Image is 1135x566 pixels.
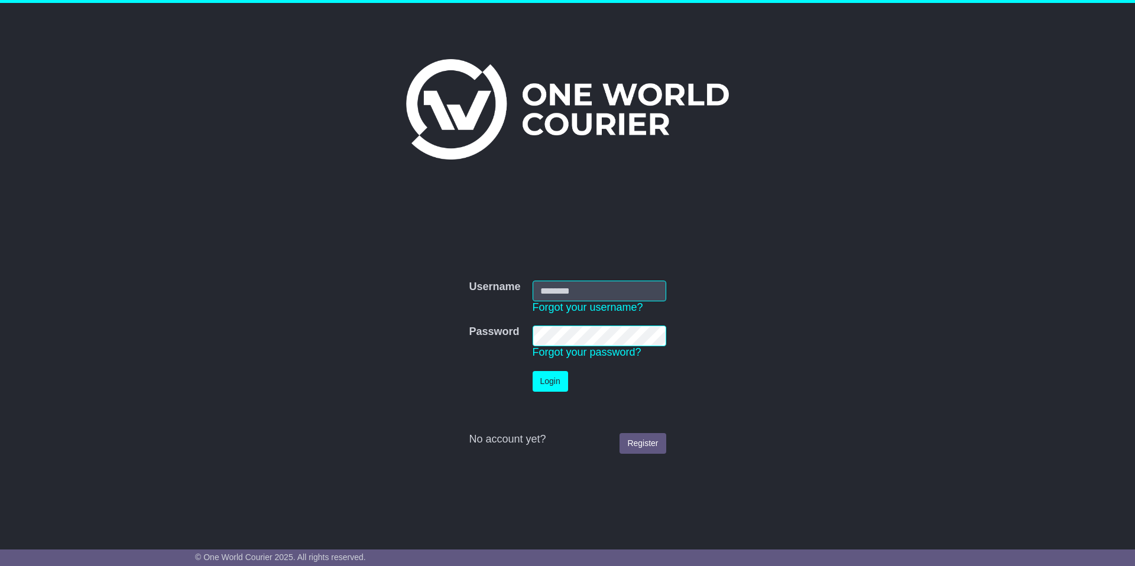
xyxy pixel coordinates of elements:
a: Forgot your username? [533,301,643,313]
label: Password [469,326,519,339]
label: Username [469,281,520,294]
button: Login [533,371,568,392]
span: © One World Courier 2025. All rights reserved. [195,552,366,562]
a: Forgot your password? [533,346,641,358]
div: No account yet? [469,433,666,446]
img: One World [406,59,729,160]
a: Register [620,433,666,454]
